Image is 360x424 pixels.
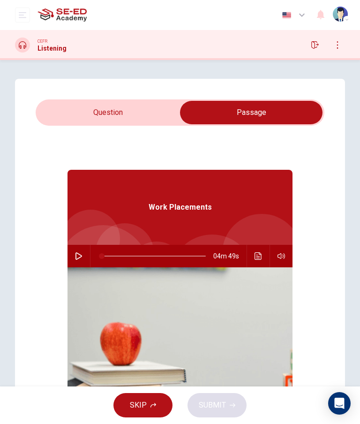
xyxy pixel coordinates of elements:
[149,202,212,213] span: Work Placements
[37,45,67,52] h1: Listening
[67,267,292,417] img: Work Placements
[213,245,247,267] span: 04m 49s
[15,8,30,23] button: open mobile menu
[333,7,348,22] img: Profile picture
[130,399,147,412] span: SKIP
[113,393,172,417] button: SKIP
[37,6,87,24] img: SE-ED Academy logo
[37,38,47,45] span: CEFR
[328,392,351,415] div: Open Intercom Messenger
[281,12,292,19] img: en
[251,245,266,267] button: Click to see the audio transcription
